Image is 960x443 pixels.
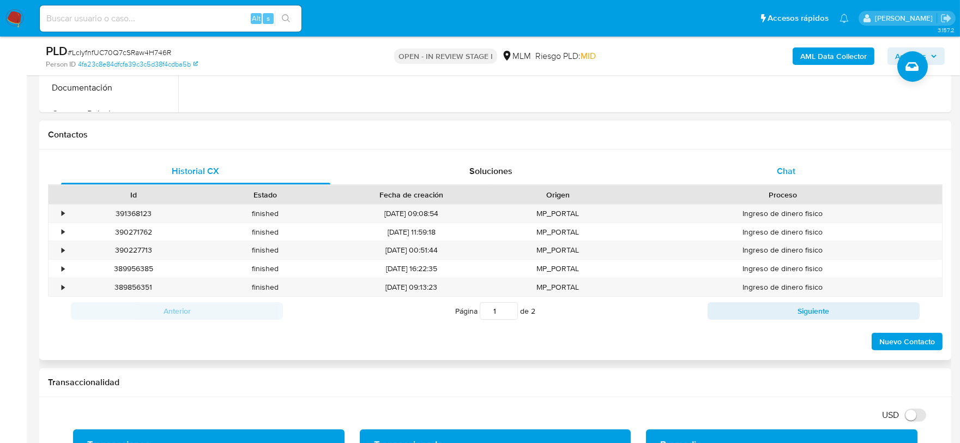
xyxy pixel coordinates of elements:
[339,189,484,200] div: Fecha de creación
[492,223,624,241] div: MP_PORTAL
[46,42,68,59] b: PLD
[531,306,535,316] span: 2
[68,223,200,241] div: 390271762
[48,129,943,140] h1: Contactos
[631,189,934,200] div: Proceso
[68,260,200,278] div: 389956385
[62,264,64,274] div: •
[840,14,849,23] a: Notificaciones
[252,13,261,23] span: Alt
[172,165,219,177] span: Historial CX
[708,302,920,320] button: Siguiente
[535,50,596,62] span: Riesgo PLD:
[768,13,829,24] span: Accesos rápidos
[46,59,76,69] b: Person ID
[42,75,178,101] button: Documentación
[267,13,270,23] span: s
[887,47,945,65] button: Acciones
[68,241,200,259] div: 390227713
[71,302,283,320] button: Anterior
[331,260,492,278] div: [DATE] 16:22:35
[624,260,942,278] div: Ingreso de dinero fisico
[331,205,492,223] div: [DATE] 09:08:54
[78,59,198,69] a: 4fa23c8e84dfcfa39c3c5d38f4cdba5b
[200,205,331,223] div: finished
[777,165,795,177] span: Chat
[62,227,64,237] div: •
[502,50,531,62] div: MLM
[200,241,331,259] div: finished
[331,278,492,296] div: [DATE] 09:13:23
[275,11,297,26] button: search-icon
[394,49,497,64] p: OPEN - IN REVIEW STAGE I
[492,241,624,259] div: MP_PORTAL
[624,205,942,223] div: Ingreso de dinero fisico
[492,260,624,278] div: MP_PORTAL
[62,282,64,292] div: •
[68,47,171,58] span: # LcIyfnfUC70Q7cSRaw4H746R
[872,333,943,350] button: Nuevo Contacto
[62,245,64,255] div: •
[800,47,867,65] b: AML Data Collector
[793,47,874,65] button: AML Data Collector
[895,47,926,65] span: Acciones
[624,223,942,241] div: Ingreso de dinero fisico
[207,189,324,200] div: Estado
[200,223,331,241] div: finished
[75,189,192,200] div: Id
[40,11,301,26] input: Buscar usuario o caso...
[331,223,492,241] div: [DATE] 11:59:18
[48,377,943,388] h1: Transaccionalidad
[492,205,624,223] div: MP_PORTAL
[938,26,955,34] span: 3.157.2
[581,50,596,62] span: MID
[624,278,942,296] div: Ingreso de dinero fisico
[499,189,616,200] div: Origen
[875,13,937,23] p: dalia.goicochea@mercadolibre.com.mx
[42,101,178,127] button: Cruces y Relaciones
[455,302,535,320] span: Página de
[469,165,512,177] span: Soluciones
[68,278,200,296] div: 389856351
[492,278,624,296] div: MP_PORTAL
[200,260,331,278] div: finished
[879,334,935,349] span: Nuevo Contacto
[68,205,200,223] div: 391368123
[940,13,952,24] a: Salir
[200,278,331,296] div: finished
[331,241,492,259] div: [DATE] 00:51:44
[624,241,942,259] div: Ingreso de dinero fisico
[62,208,64,219] div: •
